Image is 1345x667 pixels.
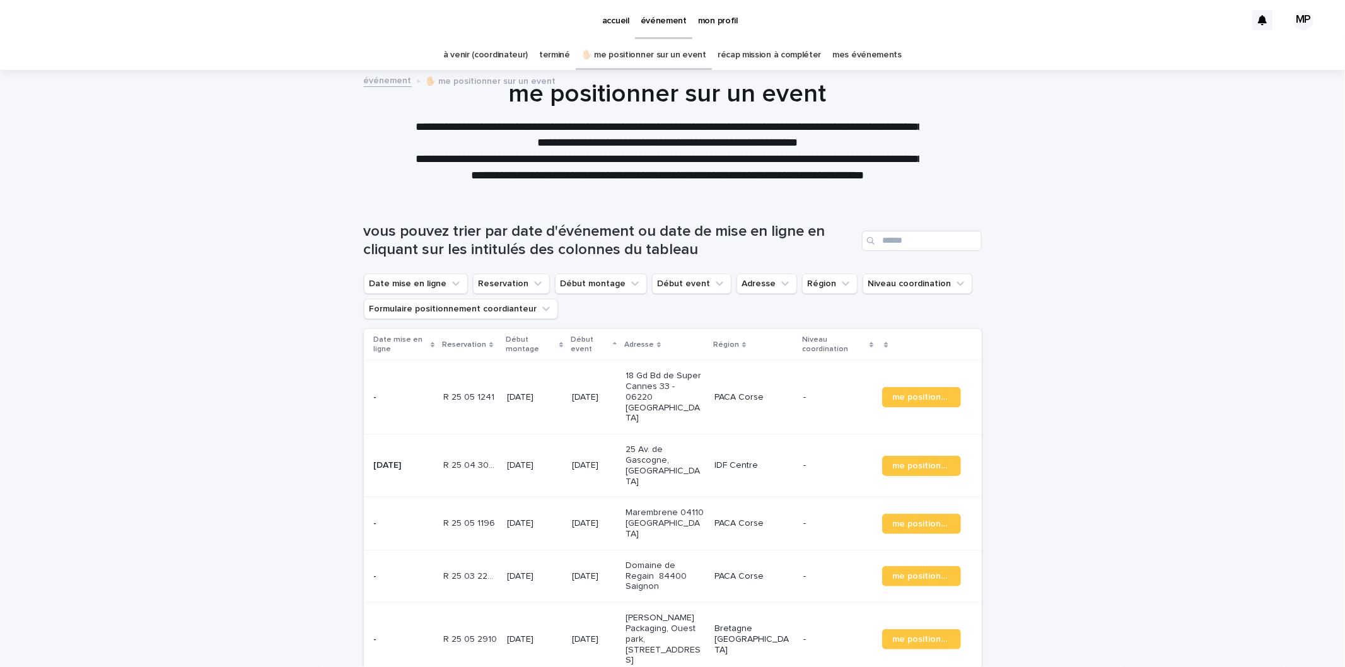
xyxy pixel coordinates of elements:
[443,632,499,645] p: R 25 05 2910
[364,274,468,294] button: Date mise en ligne
[626,371,704,424] p: 18 Gd Bd de Super Cannes 33 - 06220 [GEOGRAPHIC_DATA]
[358,79,976,109] h1: me positionner sur un event
[507,392,562,403] p: [DATE]
[507,460,562,471] p: [DATE]
[572,571,615,582] p: [DATE]
[626,444,704,487] p: 25 Av. de Gascogne, [GEOGRAPHIC_DATA]
[374,634,434,645] p: -
[714,571,793,582] p: PACA Corse
[374,392,434,403] p: -
[714,518,793,529] p: PACA Corse
[892,572,951,581] span: me positionner
[626,507,704,539] p: Marembrene 04110 [GEOGRAPHIC_DATA]
[832,40,902,70] a: mes événements
[882,514,961,534] a: me positionner
[718,40,821,70] a: récap mission à compléter
[626,560,704,592] p: Domaine de Regain 84400 Saignon
[737,274,797,294] button: Adresse
[892,635,951,644] span: me positionner
[364,223,857,259] h1: vous pouvez trier par date d'événement ou date de mise en ligne en cliquant sur les intitulés des...
[443,390,497,403] p: R 25 05 1241
[374,460,434,471] p: [DATE]
[714,460,793,471] p: IDF Centre
[555,274,647,294] button: Début montage
[882,456,961,476] a: me positionner
[803,571,873,582] p: -
[882,629,961,649] a: me positionner
[803,634,873,645] p: -
[892,461,951,470] span: me positionner
[803,460,873,471] p: -
[374,518,434,529] p: -
[714,392,793,403] p: PACA Corse
[374,571,434,582] p: -
[892,519,951,528] span: me positionner
[364,550,982,602] tr: -R 25 03 2222R 25 03 2222 [DATE][DATE]Domaine de Regain 84400 SaignonPACA Corse-me positionner
[803,518,873,529] p: -
[863,274,972,294] button: Niveau coordination
[572,634,615,645] p: [DATE]
[626,613,704,666] p: [PERSON_NAME] Packaging, Ouest park, [STREET_ADDRESS]
[442,338,486,352] p: Reservation
[364,72,412,87] a: événement
[507,634,562,645] p: [DATE]
[364,434,982,497] tr: [DATE]R 25 04 3097R 25 04 3097 [DATE][DATE]25 Av. de Gascogne, [GEOGRAPHIC_DATA]IDF Centre-me pos...
[473,274,550,294] button: Reservation
[443,516,498,529] p: R 25 05 1196
[803,392,873,403] p: -
[506,333,556,356] p: Début montage
[507,518,562,529] p: [DATE]
[443,458,499,471] p: R 25 04 3097
[714,623,793,655] p: Bretagne [GEOGRAPHIC_DATA]
[572,392,615,403] p: [DATE]
[364,299,558,319] button: Formulaire positionnement coordianteur
[1293,10,1313,30] div: MP
[802,274,858,294] button: Région
[539,40,570,70] a: terminé
[802,333,866,356] p: Niveau coordination
[713,338,739,352] p: Région
[882,387,961,407] a: me positionner
[571,333,609,356] p: Début event
[652,274,731,294] button: Début event
[572,518,615,529] p: [DATE]
[507,571,562,582] p: [DATE]
[443,40,528,70] a: à venir (coordinateur)
[25,8,148,33] img: Ls34BcGeRexTGTNfXpUC
[364,361,982,434] tr: -R 25 05 1241R 25 05 1241 [DATE][DATE]18 Gd Bd de Super Cannes 33 - 06220 [GEOGRAPHIC_DATA]PACA C...
[364,497,982,550] tr: -R 25 05 1196R 25 05 1196 [DATE][DATE]Marembrene 04110 [GEOGRAPHIC_DATA]PACA Corse-me positionner
[581,40,706,70] a: ✋🏻 me positionner sur un event
[624,338,654,352] p: Adresse
[892,393,951,402] span: me positionner
[374,333,428,356] p: Date mise en ligne
[426,73,556,87] p: ✋🏻 me positionner sur un event
[443,569,499,582] p: R 25 03 2222
[882,566,961,586] a: me positionner
[862,231,982,251] input: Search
[572,460,615,471] p: [DATE]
